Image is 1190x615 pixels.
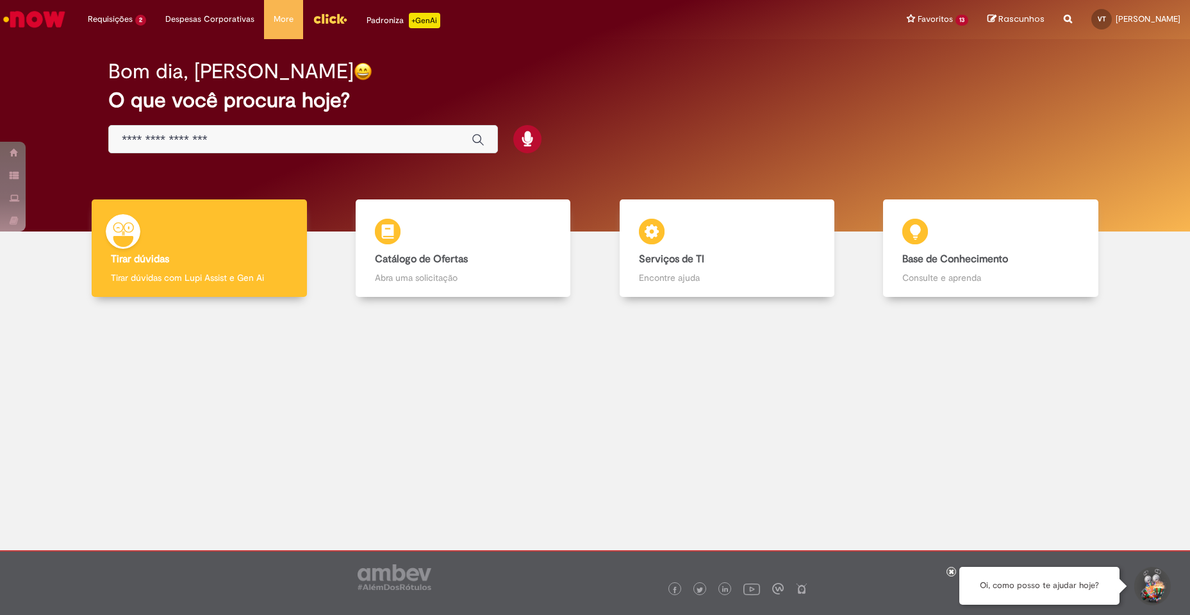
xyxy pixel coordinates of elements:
b: Catálogo de Ofertas [375,253,468,265]
img: logo_footer_facebook.png [672,587,678,593]
span: 13 [955,15,968,26]
span: Favoritos [918,13,953,26]
img: logo_footer_workplace.png [772,583,784,594]
b: Serviços de TI [639,253,704,265]
b: Tirar dúvidas [111,253,169,265]
a: Catálogo de Ofertas Abra uma solicitação [331,199,595,298]
a: Base de Conhecimento Consulte e aprenda [859,199,1123,298]
a: Rascunhos [988,13,1045,26]
div: Oi, como posso te ajudar hoje? [959,567,1120,605]
span: VT [1098,15,1106,23]
span: Rascunhos [998,13,1045,25]
a: Tirar dúvidas Tirar dúvidas com Lupi Assist e Gen Ai [67,199,331,298]
img: logo_footer_youtube.png [743,580,760,597]
img: logo_footer_linkedin.png [722,586,729,594]
img: logo_footer_ambev_rotulo_gray.png [358,564,431,590]
p: Encontre ajuda [639,271,816,284]
p: Abra uma solicitação [375,271,552,284]
img: happy-face.png [354,62,372,81]
img: ServiceNow [1,6,67,32]
p: +GenAi [409,13,440,28]
img: click_logo_yellow_360x200.png [313,9,347,28]
img: logo_footer_naosei.png [796,583,807,594]
h2: O que você procura hoje? [108,89,1082,112]
span: 2 [135,15,146,26]
span: Despesas Corporativas [165,13,254,26]
span: More [274,13,293,26]
img: logo_footer_twitter.png [697,587,703,593]
p: Tirar dúvidas com Lupi Assist e Gen Ai [111,271,288,284]
span: [PERSON_NAME] [1116,13,1180,24]
h2: Bom dia, [PERSON_NAME] [108,60,354,83]
button: Iniciar Conversa de Suporte [1132,567,1171,605]
p: Consulte e aprenda [902,271,1079,284]
div: Padroniza [367,13,440,28]
a: Serviços de TI Encontre ajuda [595,199,859,298]
b: Base de Conhecimento [902,253,1008,265]
span: Requisições [88,13,133,26]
